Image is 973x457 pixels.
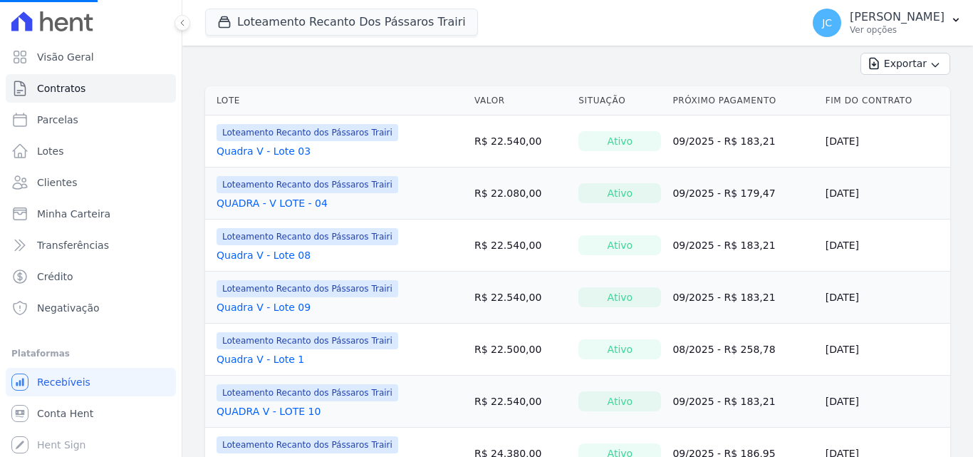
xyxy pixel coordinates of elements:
[37,207,110,221] span: Minha Carteira
[37,301,100,315] span: Negativação
[672,292,775,303] a: 09/2025 - R$ 183,21
[6,168,176,197] a: Clientes
[6,262,176,291] a: Crédito
[578,339,661,359] div: Ativo
[37,269,73,284] span: Crédito
[217,280,398,297] span: Loteamento Recanto dos Pássaros Trairi
[205,86,469,115] th: Lote
[578,235,661,255] div: Ativo
[37,113,78,127] span: Parcelas
[217,300,311,314] a: Quadra V - Lote 09
[672,188,775,199] a: 09/2025 - R$ 179,47
[37,175,77,190] span: Clientes
[6,106,176,134] a: Parcelas
[6,399,176,428] a: Conta Hent
[578,287,661,307] div: Ativo
[37,81,85,96] span: Contratos
[820,324,950,376] td: [DATE]
[217,404,321,419] a: QUADRA V - LOTE 10
[6,231,176,260] a: Transferências
[37,406,93,421] span: Conta Hent
[672,135,775,147] a: 09/2025 - R$ 183,21
[820,376,950,428] td: [DATE]
[6,200,176,228] a: Minha Carteira
[37,238,109,252] span: Transferências
[11,345,170,362] div: Plataformas
[578,391,661,411] div: Ativo
[860,53,950,75] button: Exportar
[6,137,176,165] a: Lotes
[217,144,311,158] a: Quadra V - Lote 03
[217,196,328,210] a: QUADRA - V LOTE - 04
[469,86,573,115] th: Valor
[820,115,950,168] td: [DATE]
[217,384,398,401] span: Loteamento Recanto dos Pássaros Trairi
[573,86,667,115] th: Situação
[672,344,775,355] a: 08/2025 - R$ 258,78
[822,18,832,28] span: JC
[820,220,950,272] td: [DATE]
[850,24,945,36] p: Ver opções
[672,396,775,407] a: 09/2025 - R$ 183,21
[469,272,573,324] td: R$ 22.540,00
[6,43,176,71] a: Visão Geral
[469,376,573,428] td: R$ 22.540,00
[217,176,398,193] span: Loteamento Recanto dos Pássaros Trairi
[6,74,176,103] a: Contratos
[469,168,573,220] td: R$ 22.080,00
[801,3,973,43] button: JC [PERSON_NAME] Ver opções
[217,352,304,366] a: Quadra V - Lote 1
[37,375,90,389] span: Recebíveis
[217,332,398,349] span: Loteamento Recanto dos Pássaros Trairi
[667,86,819,115] th: Próximo Pagamento
[820,86,950,115] th: Fim do Contrato
[578,131,661,151] div: Ativo
[672,240,775,251] a: 09/2025 - R$ 183,21
[820,272,950,324] td: [DATE]
[37,50,94,64] span: Visão Geral
[578,183,661,203] div: Ativo
[205,9,478,36] button: Loteamento Recanto Dos Pássaros Trairi
[217,248,311,262] a: Quadra V - Lote 08
[469,324,573,376] td: R$ 22.500,00
[37,144,64,158] span: Lotes
[850,10,945,24] p: [PERSON_NAME]
[469,115,573,168] td: R$ 22.540,00
[469,220,573,272] td: R$ 22.540,00
[820,168,950,220] td: [DATE]
[217,228,398,245] span: Loteamento Recanto dos Pássaros Trairi
[6,294,176,322] a: Negativação
[217,124,398,141] span: Loteamento Recanto dos Pássaros Trairi
[6,368,176,396] a: Recebíveis
[217,436,398,453] span: Loteamento Recanto dos Pássaros Trairi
